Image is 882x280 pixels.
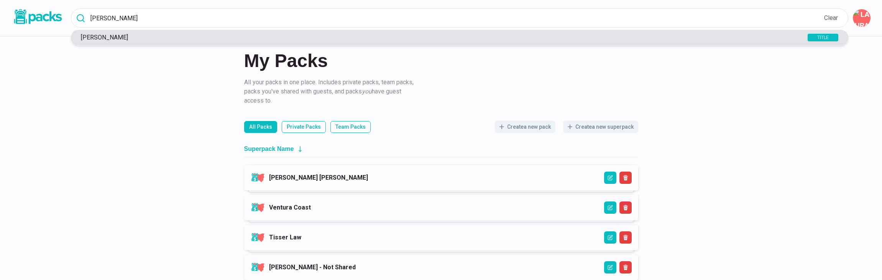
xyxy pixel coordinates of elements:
button: Createa new pack [495,121,555,133]
p: Team Packs [335,123,366,131]
button: Laura Carter [853,9,871,27]
button: Delete Superpack [619,231,632,244]
button: Delete Superpack [619,261,632,273]
img: Packs logo [11,8,63,26]
p: Private Packs [287,123,321,131]
h2: Superpack Name [244,145,294,152]
input: Search all packs [71,8,848,28]
button: Clear [823,10,839,26]
button: Delete Superpack [619,172,632,184]
p: All Packs [249,123,272,131]
p: All your packs in one place. Includes private packs, team packs, packs you've shared with guests,... [244,78,417,105]
p: [PERSON_NAME] [77,34,771,41]
button: Edit [604,201,616,214]
h2: My Packs [244,52,638,70]
i: you [362,88,372,95]
button: [PERSON_NAME]TITLE [71,30,848,45]
div: TITLE [808,34,838,41]
button: Edit [604,172,616,184]
button: Edit [604,261,616,273]
a: Packs logo [11,8,63,28]
button: Edit [604,231,616,244]
button: Delete Superpack [619,201,632,214]
button: Createa new superpack [563,121,638,133]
